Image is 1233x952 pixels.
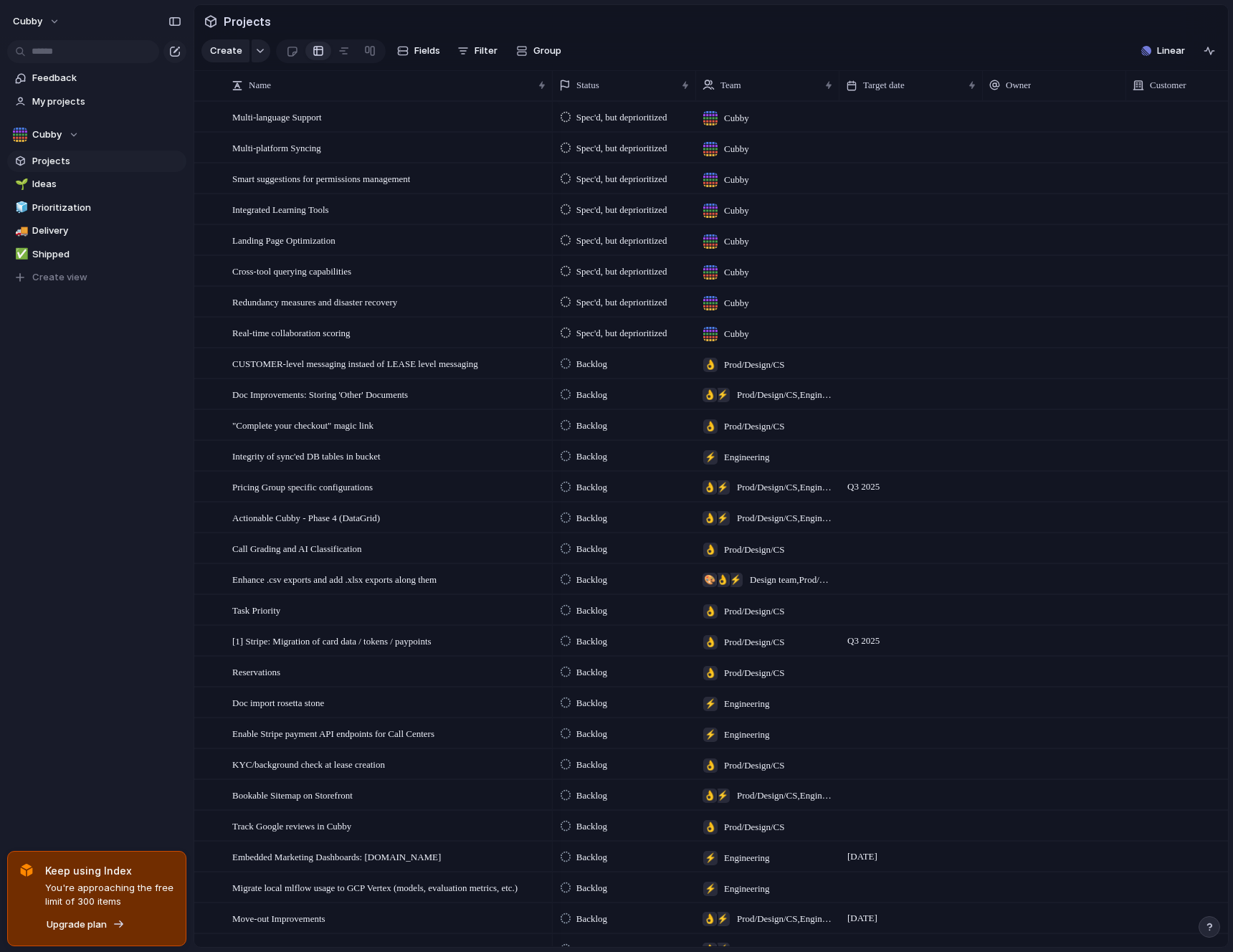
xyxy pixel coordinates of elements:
div: 🧊 [15,199,25,216]
span: Cubby [724,111,749,125]
span: KYC/background check at lease creation [232,756,385,772]
span: Prod/Design/CS [724,358,785,372]
span: Call Grading and AI Classification [232,540,362,556]
span: Engineering [724,697,770,711]
a: 🧊Prioritization [7,197,186,219]
span: Backlog [576,758,607,772]
span: Move-out Improvements [232,910,325,926]
span: My projects [32,95,181,109]
span: Cubby [724,296,749,310]
span: Embedded Marketing Dashboards: [DOMAIN_NAME] [232,848,441,865]
span: Backlog [576,727,607,741]
span: Backlog [576,819,607,834]
span: Spec'd, but deprioritized [576,234,667,248]
span: Owner [1006,78,1031,92]
span: Doc Improvements: Storing 'Other' Documents [232,386,408,402]
span: Prioritization [32,201,181,215]
span: Multi-platform Syncing [232,139,321,156]
span: Integrity of sync'ed DB tables in bucket [232,447,381,464]
button: 🧊 [13,201,27,215]
span: Team [720,78,741,92]
span: Reservations [232,663,280,680]
span: Task Priority [232,601,280,618]
span: Backlog [576,665,607,680]
span: Prod/Design/CS [724,419,785,434]
span: Create view [32,270,87,285]
span: Group [533,44,561,58]
span: Pricing Group specific configurations [232,478,373,495]
span: Backlog [576,480,607,495]
button: 🌱 [13,177,27,191]
span: Target date [863,78,905,92]
span: Cubby [724,327,749,341]
span: Spec'd, but deprioritized [576,172,667,186]
span: Engineering [724,450,770,465]
span: Prod/Design/CS [724,820,785,834]
span: Migrate local mlflow usage to GCP Vertex (models, evaluation metrics, etc.) [232,879,518,895]
div: ⚡ [703,697,718,711]
span: Backlog [576,912,607,926]
button: Cubby [7,124,186,146]
div: 👌 [703,358,718,372]
div: 👌 [703,480,717,495]
span: Integrated Learning Tools [232,201,329,217]
div: ⚡ [703,851,718,865]
span: Backlog [576,357,607,371]
span: Smart suggestions for permissions management [232,170,410,186]
span: Projects [32,154,181,168]
span: Create [210,44,242,58]
a: 🌱Ideas [7,173,186,195]
span: Prod/Design/CS , Engineering [737,912,833,926]
button: Filter [452,39,503,62]
span: Ideas [32,177,181,191]
div: ⚡ [728,573,743,587]
button: 🚚 [13,224,27,238]
div: ⚡ [715,912,730,926]
div: 👌 [703,604,718,619]
span: Spec'd, but deprioritized [576,110,667,125]
a: Projects [7,151,186,172]
span: Cubby [724,204,749,218]
span: Spec'd, but deprioritized [576,295,667,310]
span: "Complete your checkout" magic link [232,416,373,433]
span: Design team , Prod/Design/CS , Engineering [750,573,833,587]
span: Keep using Index [45,863,174,878]
a: Feedback [7,67,186,89]
span: Backlog [576,511,607,525]
span: Actionable Cubby - Phase 4 (DataGrid) [232,509,380,525]
span: Backlog [576,696,607,710]
span: Spec'd, but deprioritized [576,265,667,279]
span: Prod/Design/CS [724,758,785,773]
span: Bookable Sitemap on Storefront [232,786,353,803]
span: Backlog [576,419,607,433]
button: Cubby [6,10,67,33]
span: Prod/Design/CS , Engineering [737,511,833,525]
div: 👌 [703,912,717,926]
span: Projects [221,9,274,34]
span: Status [576,78,599,92]
span: Landing Page Optimization [232,232,335,248]
div: 👌 [703,635,718,649]
span: Engineering [724,851,770,865]
span: Feedback [32,71,181,85]
span: You're approaching the free limit of 300 items [45,881,174,909]
span: Cubby [13,14,42,29]
span: Multi-language Support [232,108,322,125]
span: Enable Stripe payment API endpoints for Call Centers [232,725,434,741]
span: Spec'd, but deprioritized [576,326,667,341]
span: Backlog [576,634,607,649]
span: Enhance .csv exports and add .xlsx exports along them [232,571,437,587]
span: Prod/Design/CS [724,666,785,680]
div: 🎨 [703,573,717,587]
span: Prod/Design/CS [724,604,785,619]
span: Cubby [32,128,62,142]
div: ⚡ [715,789,730,803]
span: Shipped [32,247,181,262]
a: ✅Shipped [7,244,186,265]
span: Backlog [576,850,607,865]
span: CUSTOMER-level messaging instaed of LEASE level messaging [232,355,478,371]
span: Backlog [576,449,607,464]
div: ⚡ [715,511,730,525]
